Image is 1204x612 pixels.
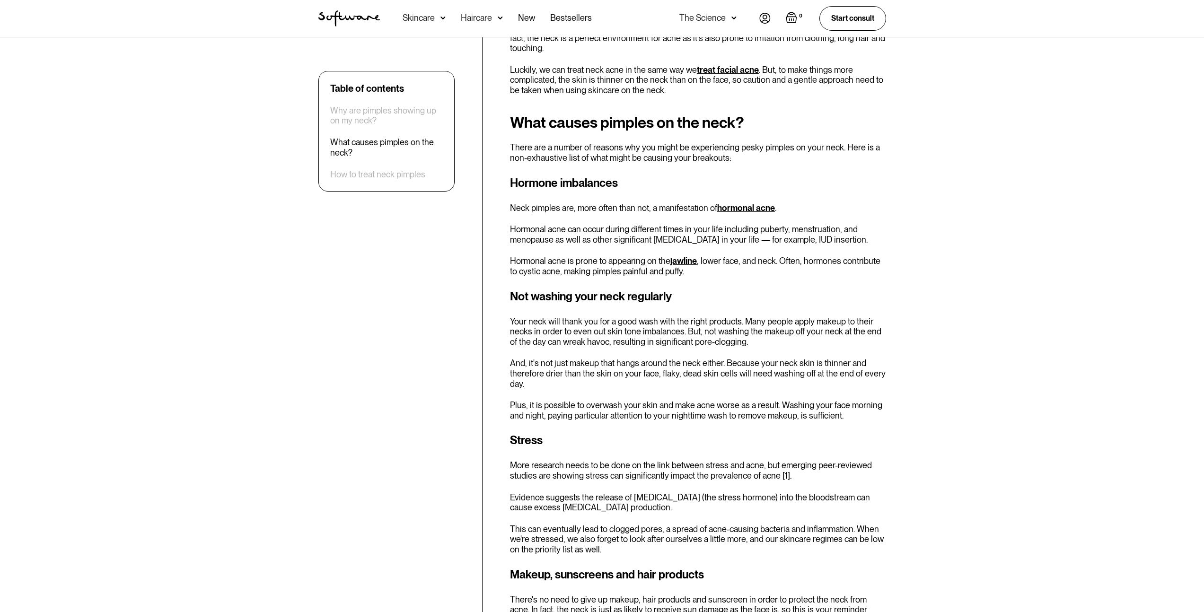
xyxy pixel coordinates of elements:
[510,400,886,420] p: Plus, it is possible to overwash your skin and make acne worse as a result. Washing your face mor...
[330,83,404,94] div: Table of contents
[510,65,886,96] p: Luckily, we can treat neck acne in the same way we . But, to make things more complicated, the sk...
[697,65,759,75] a: treat facial acne
[403,13,435,23] div: Skincare
[461,13,492,23] div: Haircare
[510,358,886,389] p: And, it's not just makeup that hangs around the neck either. Because your neck skin is thinner an...
[510,460,886,481] p: More research needs to be done on the link between stress and acne, but emerging peer-reviewed st...
[510,203,886,213] p: Neck pimples are, more often than not, a manifestation of .
[786,12,804,25] a: Open empty cart
[330,105,443,126] a: Why are pimples showing up on my neck?
[440,13,446,23] img: arrow down
[510,566,886,583] h3: Makeup, sunscreens and hair products
[731,13,737,23] img: arrow down
[510,114,886,131] h2: What causes pimples on the neck?
[330,169,425,180] a: How to treat neck pimples
[318,10,380,26] img: Software Logo
[510,492,886,513] p: Evidence suggests the release of [MEDICAL_DATA] (the stress hormone) into the bloodstream can cau...
[318,10,380,26] a: home
[510,432,886,449] h3: Stress
[510,224,886,245] p: Hormonal acne can occur during different times in your life including puberty, menstruation, and ...
[510,256,886,276] p: Hormonal acne is prone to appearing on the , lower face, and neck. Often, hormones contribute to ...
[510,524,886,555] p: This can eventually lead to clogged pores, a spread of acne-causing bacteria and inflammation. Wh...
[797,12,804,20] div: 0
[510,142,886,163] p: There are a number of reasons why you might be experiencing pesky pimples on your neck. Here is a...
[679,13,726,23] div: The Science
[819,6,886,30] a: Start consult
[498,13,503,23] img: arrow down
[510,23,886,53] p: Hair follicles become irritated from excess oil, dead skin cells and bacteria, leading to clogged...
[670,256,697,266] a: jawline
[717,203,775,213] a: hormonal acne
[330,138,443,158] a: What causes pimples on the neck?
[510,288,886,305] h3: Not washing your neck regularly
[510,175,886,192] h3: Hormone imbalances
[510,316,886,347] p: Your neck will thank you for a good wash with the right products. Many people apply makeup to the...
